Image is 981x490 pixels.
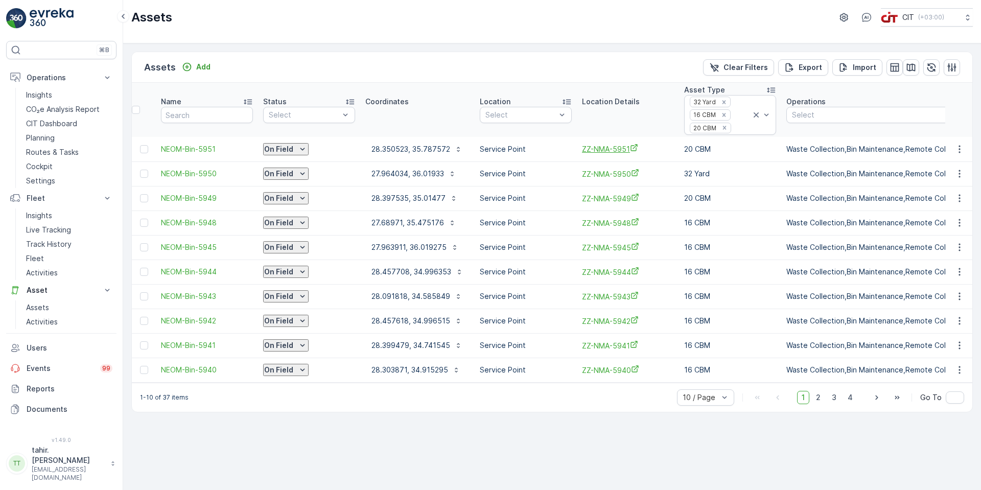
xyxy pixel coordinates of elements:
p: 28.457708, 34.996353 [371,267,451,277]
a: ZZ-NMA-5943 [582,291,674,302]
span: 3 [827,391,841,404]
button: 28.303871, 34.915295 [365,362,466,378]
a: ZZ-NMA-5940 [582,365,674,376]
p: Add [196,62,211,72]
div: Toggle Row Selected [140,219,148,227]
p: Asset [27,285,96,295]
p: Name [161,97,181,107]
p: On Field [264,169,293,179]
p: On Field [264,267,293,277]
button: CIT(+03:00) [881,8,973,27]
td: 16 CBM [679,260,781,284]
a: NEOM-Bin-5950 [161,169,253,179]
button: 27.68971, 35.475176 [365,215,462,231]
p: 1-10 of 37 items [140,393,189,402]
td: 16 CBM [679,358,781,382]
p: Location Details [582,97,640,107]
p: Assets [144,60,176,75]
a: CO₂e Analysis Report [22,102,116,116]
td: 32 Yard [679,161,781,186]
span: 4 [843,391,857,404]
p: Location [480,97,510,107]
div: 16 CBM [690,110,717,120]
a: NEOM-Bin-5951 [161,144,253,154]
p: Select [792,110,953,120]
p: Coordinates [365,97,409,107]
span: ZZ-NMA-5941 [582,340,674,351]
span: NEOM-Bin-5945 [161,242,253,252]
p: Users [27,343,112,353]
span: 2 [811,391,825,404]
span: NEOM-Bin-5942 [161,316,253,326]
a: Reports [6,379,116,399]
a: NEOM-Bin-5949 [161,193,253,203]
button: Fleet [6,188,116,208]
td: 20 CBM [679,186,781,211]
span: ZZ-NMA-5942 [582,316,674,326]
span: 1 [797,391,809,404]
p: Select [269,110,339,120]
a: Assets [22,300,116,315]
p: Live Tracking [26,225,71,235]
a: Fleet [22,251,116,266]
div: Toggle Row Selected [140,268,148,276]
a: NEOM-Bin-5943 [161,291,253,301]
p: Assets [26,302,49,313]
a: Live Tracking [22,223,116,237]
p: CIT Dashboard [26,119,77,129]
div: Toggle Row Selected [140,170,148,178]
p: 27.68971, 35.475176 [371,218,444,228]
a: Insights [22,208,116,223]
p: On Field [264,193,293,203]
p: On Field [264,218,293,228]
p: Cockpit [26,161,53,172]
p: tahir.[PERSON_NAME] [32,445,105,465]
div: 20 CBM [690,123,718,133]
span: ZZ-NMA-5950 [582,169,674,179]
div: TT [9,455,25,472]
button: 27.964034, 36.01933 [365,166,462,182]
button: On Field [263,241,309,253]
td: 16 CBM [679,333,781,358]
a: Cockpit [22,159,116,174]
a: ZZ-NMA-5944 [582,267,674,277]
span: Go To [920,392,942,403]
button: On Field [263,315,309,327]
td: Waste Collection,Bin Maintenance,Remote Collection [781,358,974,382]
button: 28.457618, 34.996515 [365,313,469,329]
a: Users [6,338,116,358]
a: ZZ-NMA-5945 [582,242,674,253]
a: Planning [22,131,116,145]
div: Toggle Row Selected [140,145,148,153]
p: Reports [27,384,112,394]
button: 27.963911, 36.019275 [365,239,465,255]
button: 28.397535, 35.01477 [365,190,464,206]
a: NEOM-Bin-5941 [161,340,253,351]
a: NEOM-Bin-5944 [161,267,253,277]
button: On Field [263,143,309,155]
p: Status [263,97,287,107]
div: Toggle Row Selected [140,292,148,300]
a: Settings [22,174,116,188]
a: ZZ-NMA-5951 [582,144,674,154]
a: Activities [22,315,116,329]
button: Asset [6,280,116,300]
div: Toggle Row Selected [140,366,148,374]
span: ZZ-NMA-5948 [582,218,674,228]
p: 28.350523, 35.787572 [371,144,450,154]
p: Documents [27,404,112,414]
p: Settings [26,176,55,186]
p: On Field [264,144,293,154]
td: Service Point [475,260,577,284]
td: Service Point [475,211,577,235]
p: Operations [27,73,96,83]
button: 28.350523, 35.787572 [365,141,469,157]
td: 16 CBM [679,309,781,333]
p: Assets [131,9,172,26]
td: Service Point [475,161,577,186]
p: CO₂e Analysis Report [26,104,100,114]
